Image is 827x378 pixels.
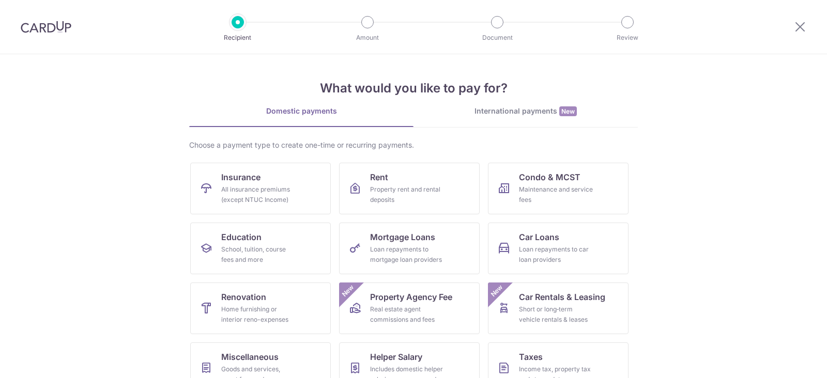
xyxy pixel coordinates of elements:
[221,244,296,265] div: School, tuition, course fees and more
[370,231,435,243] span: Mortgage Loans
[339,223,480,274] a: Mortgage LoansLoan repayments to mortgage loan providers
[519,304,593,325] div: Short or long‑term vehicle rentals & leases
[189,106,413,116] div: Domestic payments
[488,163,629,214] a: Condo & MCSTMaintenance and service fees
[459,33,535,43] p: Document
[339,282,480,334] a: Property Agency FeeReal estate agent commissions and feesNew
[190,282,331,334] a: RenovationHome furnishing or interior reno-expenses
[189,140,638,150] div: Choose a payment type to create one-time or recurring payments.
[200,33,276,43] p: Recipient
[559,106,577,116] span: New
[519,351,543,363] span: Taxes
[519,184,593,205] div: Maintenance and service fees
[519,171,580,183] span: Condo & MCST
[190,223,331,274] a: EducationSchool, tuition, course fees and more
[329,33,406,43] p: Amount
[488,223,629,274] a: Car LoansLoan repayments to car loan providers
[189,79,638,98] h4: What would you like to pay for?
[519,244,593,265] div: Loan repayments to car loan providers
[21,21,71,33] img: CardUp
[370,244,445,265] div: Loan repayments to mortgage loan providers
[519,231,559,243] span: Car Loans
[370,291,452,303] span: Property Agency Fee
[488,282,506,300] span: New
[339,163,480,214] a: RentProperty rent and rental deposits
[488,282,629,334] a: Car Rentals & LeasingShort or long‑term vehicle rentals & leasesNew
[221,231,262,243] span: Education
[221,184,296,205] div: All insurance premiums (except NTUC Income)
[370,351,422,363] span: Helper Salary
[589,33,666,43] p: Review
[221,171,261,183] span: Insurance
[413,106,638,117] div: International payments
[221,351,279,363] span: Miscellaneous
[370,171,388,183] span: Rent
[340,282,357,300] span: New
[221,304,296,325] div: Home furnishing or interior reno-expenses
[519,291,605,303] span: Car Rentals & Leasing
[370,304,445,325] div: Real estate agent commissions and fees
[190,163,331,214] a: InsuranceAll insurance premiums (except NTUC Income)
[221,291,266,303] span: Renovation
[370,184,445,205] div: Property rent and rental deposits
